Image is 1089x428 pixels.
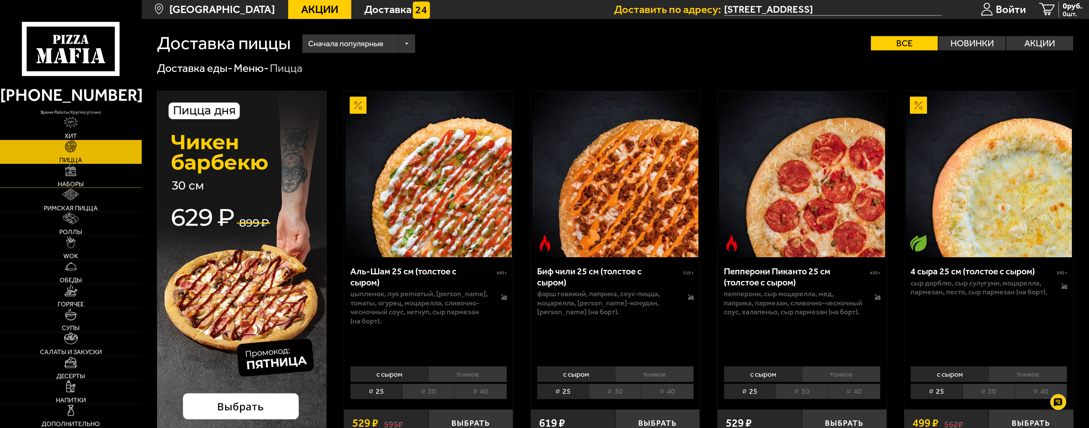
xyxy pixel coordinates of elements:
p: цыпленок, лук репчатый, [PERSON_NAME], томаты, огурец, моцарелла, сливочно-чесночный соус, кетчуп... [350,289,490,326]
img: Биф чили 25 см (толстое с сыром) [532,91,698,257]
li: с сыром [724,366,802,382]
label: Акции [1006,36,1073,50]
a: Острое блюдоПепперони Пиканто 25 см (толстое с сыром) [717,91,886,257]
span: Роллы [59,229,82,235]
img: Пепперони Пиканто 25 см (толстое с сыром) [719,91,885,257]
div: Пицца [270,61,302,76]
label: Новинки [938,36,1005,50]
span: WOK [63,253,78,259]
li: 30 [963,384,1014,399]
span: Дополнительно [42,421,100,427]
li: 30 [589,384,641,399]
span: Акции [301,4,338,15]
p: фарш говяжий, паприка, соус-пицца, моцарелла, [PERSON_NAME]-кочудян, [PERSON_NAME] (на борт). [537,289,677,316]
span: Римская пицца [44,205,98,211]
div: Биф чили 25 см (толстое с сыром) [537,266,682,288]
span: 0 шт. [1063,10,1082,17]
span: Пицца [59,157,82,163]
span: Наборы [58,181,84,187]
span: Войти [996,4,1026,15]
img: Острое блюдо [536,235,554,252]
img: Акционный [350,97,367,114]
img: 4 сыра 25 см (толстое с сыром) [906,91,1072,257]
input: Ваш адрес доставки [724,3,942,16]
p: сыр дорблю, сыр сулугуни, моцарелла, пармезан, песто, сыр пармезан (на борт). [911,278,1050,297]
li: 40 [454,384,507,399]
span: Доставка [364,4,412,15]
div: 4 сыра 25 см (толстое с сыром) [911,266,1055,277]
span: Десерты [56,373,85,379]
div: Аль-Шам 25 см (толстое с сыром) [350,266,495,288]
li: 40 [1015,384,1067,399]
img: 15daf4d41897b9f0e9f617042186c801.svg [413,2,430,19]
li: с сыром [537,366,615,382]
img: Острое блюдо [723,235,740,252]
li: 25 [911,384,963,399]
span: Горячее [58,301,84,307]
div: Пепперони Пиканто 25 см (толстое с сыром) [724,266,868,288]
li: тонкое [615,366,694,382]
li: 25 [724,384,776,399]
span: Доставить по адресу: [614,4,724,15]
img: Акционный [910,97,927,114]
li: 25 [350,384,402,399]
a: АкционныйАль-Шам 25 см (толстое с сыром) [344,91,513,257]
img: Аль-Шам 25 см (толстое с сыром) [346,91,512,257]
span: Супы [62,325,80,331]
span: Салаты и закуски [40,349,102,355]
li: тонкое [989,366,1067,382]
span: Обеды [60,277,82,283]
a: Меню- [234,61,269,75]
li: тонкое [428,366,507,382]
a: АкционныйВегетарианское блюдо4 сыра 25 см (толстое с сыром) [904,91,1073,257]
li: 25 [537,384,589,399]
span: Напитки [56,397,86,403]
h1: Доставка пиццы [157,34,291,52]
li: с сыром [911,366,989,382]
span: Хит [65,133,77,139]
li: 40 [828,384,880,399]
span: Сначала популярные [308,33,383,54]
li: 40 [641,384,693,399]
li: с сыром [350,366,429,382]
span: 430 г [870,270,880,276]
span: 0 руб. [1063,2,1082,10]
img: Вегетарианское блюдо [910,235,927,252]
p: пепперони, сыр Моцарелла, мед, паприка, пармезан, сливочно-чесночный соус, халапеньо, сыр пармеза... [724,289,863,316]
span: 390 г [1057,270,1067,276]
a: Острое блюдоБиф чили 25 см (толстое с сыром) [531,91,700,257]
span: [GEOGRAPHIC_DATA] [169,4,275,15]
li: 30 [776,384,828,399]
label: Все [871,36,938,50]
span: 490 г [496,270,507,276]
span: 510 г [683,270,694,276]
li: тонкое [802,366,880,382]
a: Доставка еды- [157,61,233,75]
li: 30 [402,384,454,399]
